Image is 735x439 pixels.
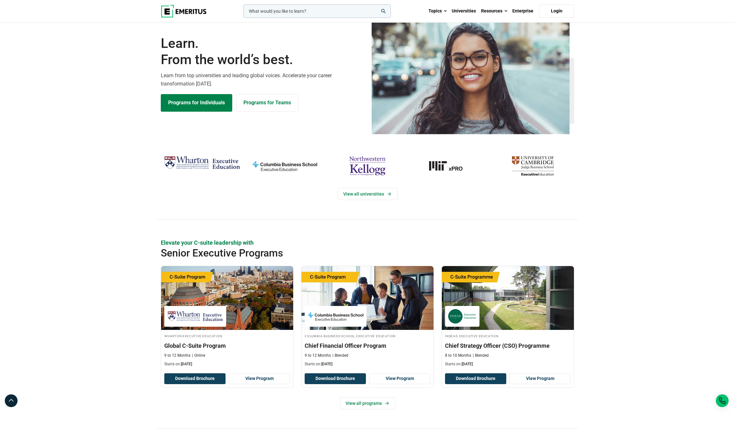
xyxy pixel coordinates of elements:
[539,4,574,18] a: Login
[412,153,488,178] img: MIT xPRO
[448,309,476,324] img: INSEAD Executive Education
[164,153,240,172] img: Wharton Executive Education
[445,333,571,339] h4: INSEAD Executive Education
[305,361,430,367] p: Starts on:
[473,353,489,358] p: Blended
[164,361,290,367] p: Starts on:
[445,361,571,367] p: Starts on:
[161,94,232,111] a: Explore Programs
[372,17,570,134] img: Learn from the world's best
[445,342,571,350] h3: Chief Strategy Officer (CSO) Programme
[161,71,364,88] p: Learn from top universities and leading global voices. Accelerate your career transformation [DATE].
[164,333,290,339] h4: Wharton Executive Education
[308,309,363,324] img: Columbia Business School Executive Education
[509,373,571,384] a: View Program
[445,373,506,384] button: Download Brochure
[305,342,430,350] h3: Chief Financial Officer Program
[442,266,574,370] a: Leadership Course by INSEAD Executive Education - October 14, 2025 INSEAD Executive Education INS...
[161,239,574,247] p: Elevate your C-suite leadership with
[243,4,391,18] input: woocommerce-product-search-field-0
[321,362,332,366] span: [DATE]
[305,373,366,384] button: Download Brochure
[161,52,364,68] span: From the world’s best.
[161,35,364,68] h1: Learn.
[305,353,331,358] p: 9 to 12 Months
[445,353,471,358] p: 8 to 10 Months
[161,247,533,259] h2: Senior Executive Programs
[329,153,405,178] img: northwestern-kellogg
[305,333,430,339] h4: Columbia Business School Executive Education
[338,188,397,200] a: View Universities
[301,266,434,330] img: Chief Financial Officer Program | Online Finance Course
[412,153,488,178] a: MIT-xPRO
[236,94,298,111] a: Explore for Business
[301,266,434,370] a: Finance Course by Columbia Business School Executive Education - December 8, 2025 Columbia Busine...
[164,373,226,384] button: Download Brochure
[167,309,223,324] img: Wharton Executive Education
[340,397,395,409] a: View all programs
[161,266,293,370] a: Leadership Course by Wharton Executive Education - December 17, 2025 Wharton Executive Education ...
[229,373,290,384] a: View Program
[161,266,293,330] img: Global C-Suite Program | Online Leadership Course
[247,153,323,178] img: columbia-business-school
[181,362,192,366] span: [DATE]
[442,266,574,330] img: Chief Strategy Officer (CSO) Programme | Online Leadership Course
[164,342,290,350] h3: Global C-Suite Program
[164,353,190,358] p: 9 to 12 Months
[462,362,473,366] span: [DATE]
[332,353,348,358] p: Blended
[369,373,430,384] a: View Program
[495,153,571,178] img: cambridge-judge-business-school
[192,353,205,358] p: Online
